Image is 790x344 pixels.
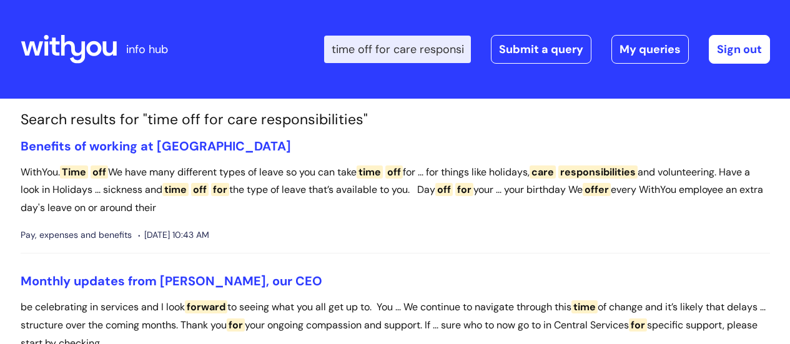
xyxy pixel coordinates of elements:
p: info hub [126,39,168,59]
span: forward [185,300,227,313]
span: off [91,165,108,179]
span: responsibilities [558,165,638,179]
input: Search [324,36,471,63]
span: Pay, expenses and benefits [21,227,132,243]
a: Benefits of working at [GEOGRAPHIC_DATA] [21,138,291,154]
span: time [162,183,189,196]
span: [DATE] 10:43 AM [138,227,209,243]
span: off [385,165,403,179]
p: WithYou. We have many different types of leave so you can take for ... for things like holidays, ... [21,164,770,217]
span: for [211,183,229,196]
span: time [357,165,383,179]
span: Time [60,165,88,179]
span: for [227,318,245,332]
div: | - [324,35,770,64]
a: Submit a query [491,35,591,64]
span: off [191,183,209,196]
span: for [455,183,473,196]
span: offer [583,183,611,196]
span: time [571,300,598,313]
a: Sign out [709,35,770,64]
a: Monthly updates from [PERSON_NAME], our CEO [21,273,322,289]
span: care [530,165,556,179]
span: off [435,183,453,196]
a: My queries [611,35,689,64]
span: for [629,318,647,332]
h1: Search results for "time off for care responsibilities" [21,111,770,129]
